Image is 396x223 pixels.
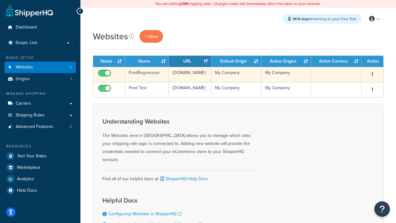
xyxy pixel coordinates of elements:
[93,56,125,67] th: Status: activate to sort column ascending
[5,173,76,185] a: Analytics
[140,30,163,43] a: + New
[102,170,257,183] div: Find all of our helpful docs at:
[211,56,261,67] th: Default Origin: activate to sort column ascending
[17,165,40,170] span: Marketplace
[362,56,383,67] th: Action
[5,162,76,173] a: Marketplace
[93,30,128,42] h1: Websites
[311,56,362,67] th: Active Carriers: activate to sort column ascending
[17,188,37,193] span: Help Docs
[169,82,211,97] td: [DOMAIN_NAME]
[5,73,76,85] li: Origins
[125,67,169,82] td: ProdRegression
[5,22,76,33] a: Dashboard
[159,176,208,182] a: ShipperHQ Help Docs
[16,101,31,106] span: Carriers
[5,98,76,109] a: Carriers
[261,67,311,82] td: My Company
[109,211,182,217] a: Configuring Websites in ShipperHQ
[70,65,72,70] span: 2
[5,185,76,196] a: Help Docs
[5,91,76,96] div: Manage Shipping
[169,56,211,67] th: URL: activate to sort column ascending
[169,67,211,82] td: [DOMAIN_NAME]
[5,110,76,121] a: Shipping Rules
[16,113,45,118] span: Shipping Rules
[5,121,76,133] li: Advanced Features
[261,82,311,97] td: My Company
[16,77,30,82] span: Origins
[180,1,188,7] b: LIVE
[211,82,261,97] td: My Company
[5,55,76,60] div: Basic Setup
[16,65,33,70] span: Websites
[5,62,76,73] a: Websites 2
[5,73,76,85] a: Origins 1
[17,154,47,159] span: Test Your Rates
[144,33,158,40] span: + New
[6,5,53,17] a: ShipperHQ Home
[102,118,257,125] h3: Understanding Websites
[5,62,76,73] li: Websites
[211,67,261,82] td: My Company
[125,82,169,97] td: Prod Test
[102,197,214,204] h3: Helpful Docs
[5,121,76,133] a: Advanced Features 2
[16,124,53,129] span: Advanced Features
[17,177,34,182] span: Analytics
[5,151,76,162] a: Test Your Rates
[261,56,311,67] th: Active Origins: activate to sort column ascending
[125,56,169,67] th: Name: activate to sort column ascending
[16,25,37,30] span: Dashboard
[5,144,76,149] div: Resources
[70,124,72,129] span: 2
[282,14,362,24] div: remaining on your Free Trial
[292,16,309,22] strong: 1476 days
[374,201,390,217] button: Open Resource Center
[15,40,37,46] span: Scope: Live
[71,77,72,82] span: 1
[102,118,257,164] div: The Websites area in [GEOGRAPHIC_DATA] allows you to manage which sites your shipping rate logic ...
